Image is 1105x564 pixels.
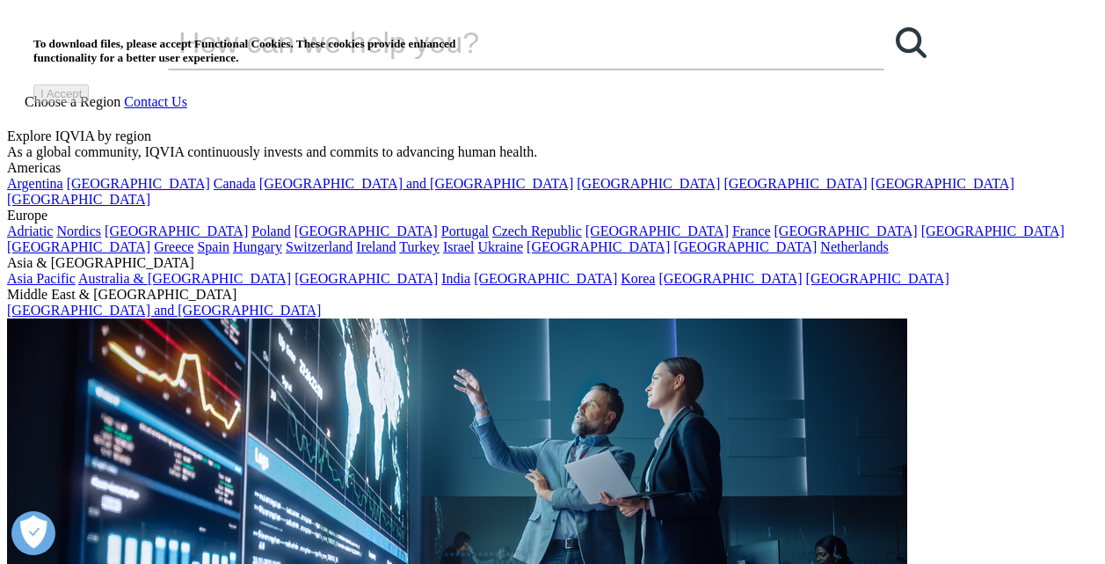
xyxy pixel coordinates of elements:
a: Czech Republic [492,223,582,238]
a: Argentina [7,176,63,191]
div: Americas [7,160,1098,176]
a: Nordics [56,223,101,238]
a: [GEOGRAPHIC_DATA] [806,271,949,286]
button: Open Preferences [11,511,55,555]
a: Turkey [399,239,440,254]
a: Hungary [233,239,282,254]
a: France [732,223,771,238]
a: [GEOGRAPHIC_DATA] [585,223,729,238]
a: Korea [621,271,655,286]
a: [GEOGRAPHIC_DATA] [294,223,438,238]
a: India [441,271,470,286]
a: [GEOGRAPHIC_DATA] [527,239,670,254]
div: Middle East & [GEOGRAPHIC_DATA] [7,287,1098,303]
span: Choose a Region [25,94,120,109]
input: I Accept [33,84,89,103]
a: [GEOGRAPHIC_DATA] [871,176,1014,191]
a: Adriatic [7,223,53,238]
a: Israel [443,239,475,254]
a: Portugal [441,223,489,238]
a: [GEOGRAPHIC_DATA] [294,271,438,286]
a: Spain [197,239,229,254]
a: [GEOGRAPHIC_DATA] [658,271,802,286]
a: [GEOGRAPHIC_DATA] and [GEOGRAPHIC_DATA] [7,303,321,318]
svg: Search [896,27,927,58]
a: [GEOGRAPHIC_DATA] [7,192,150,207]
a: Switzerland [286,239,353,254]
a: [GEOGRAPHIC_DATA] [774,223,918,238]
a: [GEOGRAPHIC_DATA] [105,223,248,238]
h5: To download files, please accept Functional Cookies. These cookies provide enhanced functionality... [33,37,460,65]
div: Explore IQVIA by region [7,128,1098,144]
a: Greece [154,239,193,254]
div: Asia & [GEOGRAPHIC_DATA] [7,255,1098,271]
a: Australia & [GEOGRAPHIC_DATA] [78,271,291,286]
a: Canada [214,176,256,191]
div: Europe [7,208,1098,223]
a: [GEOGRAPHIC_DATA] [7,239,150,254]
a: Search [884,16,937,69]
a: [GEOGRAPHIC_DATA] and [GEOGRAPHIC_DATA] [259,176,573,191]
div: As a global community, IQVIA continuously invests and commits to advancing human health. [7,144,1098,160]
a: [GEOGRAPHIC_DATA] [67,176,210,191]
a: Ireland [356,239,396,254]
a: Asia Pacific [7,271,76,286]
a: [GEOGRAPHIC_DATA] [673,239,817,254]
a: [GEOGRAPHIC_DATA] [921,223,1065,238]
input: Search [168,16,834,69]
a: [GEOGRAPHIC_DATA] [474,271,617,286]
a: Ukraine [478,239,524,254]
a: [GEOGRAPHIC_DATA] [723,176,867,191]
a: [GEOGRAPHIC_DATA] [577,176,720,191]
a: Poland [251,223,290,238]
a: Netherlands [820,239,888,254]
